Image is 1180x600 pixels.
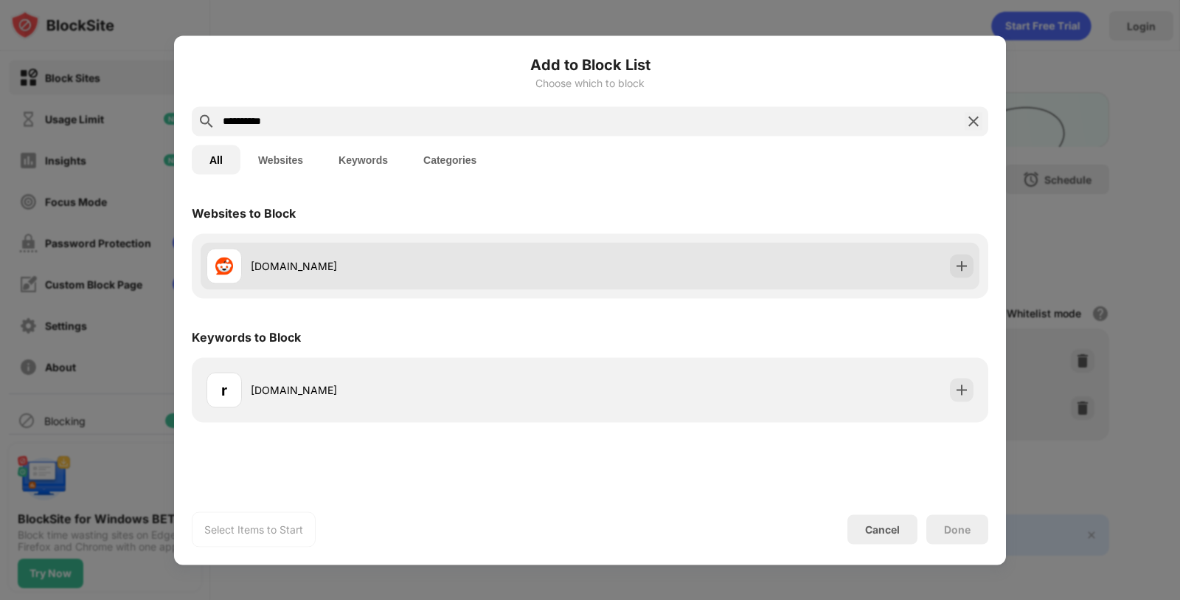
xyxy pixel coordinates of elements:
img: search-close [965,112,982,130]
button: Keywords [321,145,406,174]
button: Categories [406,145,494,174]
button: All [192,145,240,174]
div: Done [944,523,971,535]
div: r [221,379,227,401]
h6: Add to Block List [192,53,988,75]
div: Keywords to Block [192,329,301,344]
img: favicons [215,257,233,275]
div: Websites to Block [192,205,296,220]
div: Choose which to block [192,77,988,89]
div: Select Items to Start [204,522,303,537]
div: [DOMAIN_NAME] [251,382,590,398]
div: Cancel [865,523,900,536]
div: [DOMAIN_NAME] [251,258,590,274]
button: Websites [240,145,321,174]
img: search.svg [198,112,215,130]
